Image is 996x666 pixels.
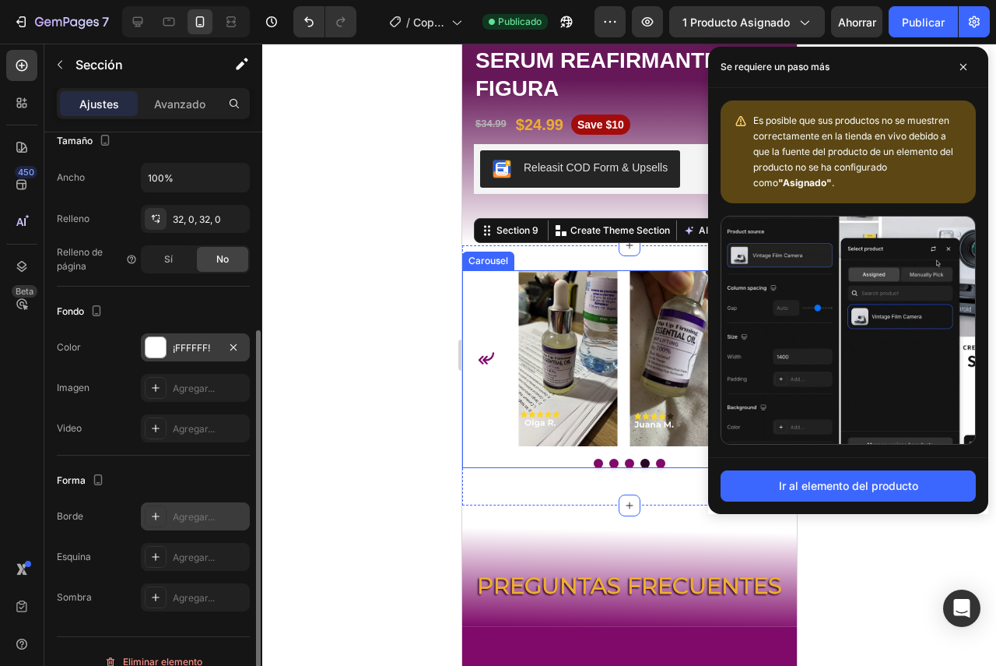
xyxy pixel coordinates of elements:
font: / [406,16,410,29]
font: Se requiere un paso más [721,61,829,72]
font: Ancho [57,171,85,183]
font: Publicado [498,16,542,27]
font: Agregar... [173,382,215,394]
font: No [216,253,229,265]
iframe: Área de diseño [462,44,797,666]
font: Ahorrar [838,16,876,29]
button: Publicar [889,6,958,37]
font: Video [57,422,82,434]
button: Ir al elemento del producto [721,470,976,502]
font: Agregar... [173,423,215,435]
font: Avanzado [154,97,205,111]
font: Relleno [57,213,89,224]
div: Abrir Intercom Messenger [943,590,980,627]
font: Publicar [902,16,945,29]
font: Color [57,341,81,353]
font: Agregar... [173,511,215,523]
font: Relleno de página [57,246,103,272]
input: Auto [142,164,249,192]
font: Beta [16,286,33,297]
font: Borde [57,510,83,522]
font: Ir al elemento del producto [779,479,918,492]
font: Agregar... [173,551,215,563]
font: Copia de un duplicado de la página de destino - [DATE][PERSON_NAME] 07:24:36 [413,16,447,258]
button: 1 producto asignado [669,6,825,37]
font: Ajustes [79,97,119,111]
font: Sección [75,57,123,72]
font: 1 producto asignado [682,16,790,29]
div: Deshacer/Rehacer [293,6,356,37]
font: Esquina [57,551,91,562]
font: Fondo [57,305,84,317]
font: Es posible que sus productos no se muestren correctamente en la tienda en vivo debido a que la fu... [753,115,953,189]
font: Tamaño [57,135,93,146]
button: 7 [6,6,116,37]
font: 7 [102,14,109,30]
button: Ahorrar [831,6,882,37]
font: Sí [164,253,173,265]
font: Agregar... [173,592,215,604]
font: . [832,177,834,189]
font: ¡FFFFFF! [173,342,210,354]
strong: ¿FUNCIONA SIN HACER EJERCICIO? [28,620,223,633]
font: Sombra [57,591,92,603]
font: Forma [57,474,86,486]
font: 32, 0, 32, 0 [173,213,221,225]
font: Imagen [57,382,89,393]
p: Sección [75,55,203,74]
font: "Asignado" [778,177,832,189]
font: 450 [18,167,34,178]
